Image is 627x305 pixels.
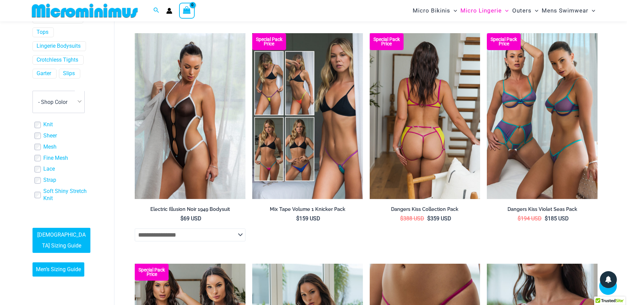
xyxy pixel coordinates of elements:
a: OutersMenu ToggleMenu Toggle [511,2,540,19]
a: Micro LingerieMenu ToggleMenu Toggle [459,2,510,19]
a: Dangers kiss Collection Pack Dangers Kiss Solar Flair 1060 Bra 611 Micro 1760 Garter 03Dangers Ki... [370,33,480,199]
a: Men’s Sizing Guide [33,262,84,277]
a: Fine Mesh [43,155,68,162]
a: Sheer [43,132,57,139]
a: Pack F Pack BPack B [252,33,363,199]
span: Micro Lingerie [460,2,502,19]
bdi: 359 USD [427,215,451,222]
a: Search icon link [153,6,159,15]
span: $ [180,215,183,222]
span: $ [296,215,299,222]
b: Special Pack Price [252,37,286,46]
b: Special Pack Price [370,37,404,46]
bdi: 159 USD [296,215,320,222]
a: Account icon link [166,8,172,14]
span: - Shop Color [33,91,85,113]
a: [DEMOGRAPHIC_DATA] Sizing Guide [33,228,90,253]
b: Special Pack Price [135,268,169,277]
span: Menu Toggle [532,2,538,19]
b: Special Pack Price [487,37,521,46]
img: Dangers kiss Violet Seas Pack [487,33,598,199]
span: Outers [512,2,532,19]
span: $ [518,215,521,222]
span: $ [400,215,403,222]
span: - Shop Color [38,99,67,105]
a: Micro BikinisMenu ToggleMenu Toggle [411,2,459,19]
a: Lace [43,166,55,173]
h2: Dangers Kiss Collection Pack [370,206,480,213]
span: - Shop Color [33,91,84,113]
a: Electric Illusion Noir 1949 Bodysuit 03Electric Illusion Noir 1949 Bodysuit 04Electric Illusion N... [135,33,245,199]
a: Mix Tape Volume 1 Knicker Pack [252,206,363,215]
a: Electric Illusion Noir 1949 Bodysuit [135,206,245,215]
bdi: 185 USD [545,215,569,222]
h2: Mix Tape Volume 1 Knicker Pack [252,206,363,213]
a: Soft Shiny Stretch Knit [43,188,90,202]
a: View Shopping Cart, empty [179,3,195,18]
a: Mesh [43,144,57,151]
h2: Dangers Kiss Violet Seas Pack [487,206,598,213]
span: $ [427,215,430,222]
bdi: 194 USD [518,215,542,222]
span: Menu Toggle [502,2,509,19]
bdi: 388 USD [400,215,424,222]
img: MM SHOP LOGO FLAT [29,3,140,18]
nav: Site Navigation [410,1,598,20]
a: Lingerie Bodysuits [37,43,81,50]
span: Menu Toggle [450,2,457,19]
a: Garter [37,70,51,78]
a: Dangers Kiss Violet Seas Pack [487,206,598,215]
a: Knit [43,122,53,129]
img: Electric Illusion Noir 1949 Bodysuit 03 [135,33,245,199]
img: Dangers Kiss Solar Flair 1060 Bra 611 Micro 1760 Garter 03 [370,33,480,199]
a: Crotchless Tights [37,57,78,64]
span: Menu Toggle [588,2,595,19]
a: Dangers Kiss Collection Pack [370,206,480,215]
a: Mens SwimwearMenu ToggleMenu Toggle [540,2,597,19]
span: $ [545,215,548,222]
a: Dangers kiss Violet Seas Pack Dangers Kiss Violet Seas 1060 Bra 611 Micro 04Dangers Kiss Violet S... [487,33,598,199]
a: Tops [37,29,48,36]
bdi: 69 USD [180,215,201,222]
img: Pack F [252,33,363,199]
h2: Electric Illusion Noir 1949 Bodysuit [135,206,245,213]
span: Micro Bikinis [413,2,450,19]
span: Mens Swimwear [542,2,588,19]
a: Strap [43,177,56,184]
a: Slips [63,70,75,78]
